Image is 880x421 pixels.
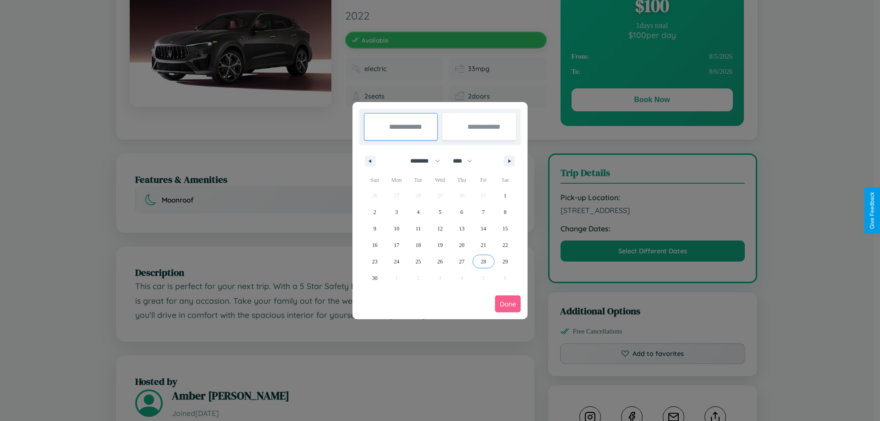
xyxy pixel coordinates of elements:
span: 14 [481,220,486,237]
span: 19 [437,237,443,253]
div: Give Feedback [869,192,875,229]
button: Done [495,295,521,312]
span: 29 [502,253,508,270]
button: 10 [385,220,407,237]
span: 2 [374,204,376,220]
button: 2 [364,204,385,220]
span: 26 [437,253,443,270]
span: 4 [417,204,420,220]
button: 23 [364,253,385,270]
button: 26 [429,253,451,270]
span: 18 [416,237,421,253]
span: 30 [372,270,378,286]
button: 15 [495,220,516,237]
span: 25 [416,253,421,270]
button: 30 [364,270,385,286]
span: 15 [502,220,508,237]
span: 6 [460,204,463,220]
button: 5 [429,204,451,220]
span: 17 [394,237,399,253]
span: 8 [504,204,506,220]
button: 25 [407,253,429,270]
button: 19 [429,237,451,253]
span: 16 [372,237,378,253]
button: 11 [407,220,429,237]
button: 29 [495,253,516,270]
span: 21 [481,237,486,253]
button: 12 [429,220,451,237]
span: Mon [385,173,407,187]
span: 28 [481,253,486,270]
span: Sun [364,173,385,187]
span: 20 [459,237,464,253]
button: 27 [451,253,473,270]
span: 9 [374,220,376,237]
span: 10 [394,220,399,237]
span: Wed [429,173,451,187]
button: 8 [495,204,516,220]
span: 23 [372,253,378,270]
button: 6 [451,204,473,220]
span: 1 [504,187,506,204]
button: 22 [495,237,516,253]
span: Sat [495,173,516,187]
button: 14 [473,220,494,237]
span: 12 [437,220,443,237]
button: 9 [364,220,385,237]
button: 1 [495,187,516,204]
button: 7 [473,204,494,220]
span: 5 [439,204,441,220]
span: Tue [407,173,429,187]
span: 3 [395,204,398,220]
button: 20 [451,237,473,253]
button: 17 [385,237,407,253]
span: Thu [451,173,473,187]
span: 24 [394,253,399,270]
span: 27 [459,253,464,270]
button: 24 [385,253,407,270]
button: 13 [451,220,473,237]
span: 22 [502,237,508,253]
span: 13 [459,220,464,237]
button: 16 [364,237,385,253]
button: 18 [407,237,429,253]
button: 3 [385,204,407,220]
span: 7 [482,204,485,220]
button: 28 [473,253,494,270]
button: 4 [407,204,429,220]
span: Fri [473,173,494,187]
span: 11 [416,220,421,237]
button: 21 [473,237,494,253]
